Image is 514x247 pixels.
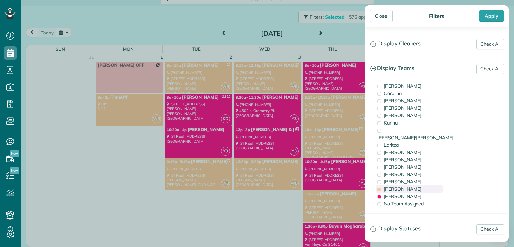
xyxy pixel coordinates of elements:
[384,201,424,207] span: No Team Assigned
[427,13,446,19] div: Filters
[10,150,19,157] span: New
[384,90,402,96] span: Carolina
[384,149,421,155] span: [PERSON_NAME]
[10,167,19,174] span: New
[476,39,504,49] a: Check All
[384,105,421,111] span: [PERSON_NAME]
[365,220,508,237] a: Display Statuses
[384,193,421,199] span: [PERSON_NAME]
[384,179,421,185] span: [PERSON_NAME]
[476,224,504,234] a: Check All
[384,98,421,104] span: [PERSON_NAME]
[384,83,421,89] span: [PERSON_NAME]
[384,142,399,148] span: Laritza
[479,10,504,22] div: Apply
[377,135,453,141] span: [PERSON_NAME]/[PERSON_NAME]
[384,186,421,192] span: [PERSON_NAME]
[384,112,421,118] span: [PERSON_NAME]
[384,120,398,126] span: Karina
[476,64,504,74] a: Check All
[370,10,393,22] div: Close
[365,35,508,52] a: Display Cleaners
[365,60,508,77] a: Display Teams
[384,157,421,163] span: [PERSON_NAME]
[384,164,421,170] span: [PERSON_NAME]
[384,171,421,177] span: [PERSON_NAME]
